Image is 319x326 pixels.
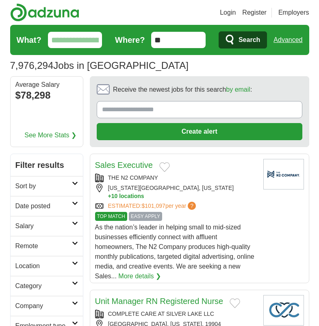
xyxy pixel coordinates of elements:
a: Unit Manager RN Registered Nurse [95,297,224,306]
a: Company [11,296,83,316]
a: Sort by [11,176,83,196]
a: More details ❯ [118,271,161,281]
span: ? [188,202,196,210]
span: $101,097 [141,203,165,209]
a: Salary [11,216,83,236]
a: Employers [278,8,309,18]
h2: Sort by [15,181,72,191]
div: Average Salary [15,81,78,88]
h2: Remote [15,241,72,251]
h2: Date posted [15,201,72,211]
img: Adzuna logo [10,3,79,22]
span: Receive the newest jobs for this search : [113,85,252,95]
a: ESTIMATED:$101,097per year? [108,202,198,210]
span: TOP MATCH [95,212,127,221]
button: Add to favorite jobs [230,298,240,308]
span: + [108,192,111,200]
a: Login [220,8,236,18]
h2: Category [15,281,72,291]
a: See More Stats ❯ [24,130,76,140]
a: Advanced [273,32,302,48]
button: +10 locations [108,192,257,200]
div: COMPLETE CARE AT SILVER LAKE LLC [95,310,257,318]
button: Add to favorite jobs [159,162,170,172]
div: $78,298 [15,88,78,103]
a: Category [11,276,83,296]
span: EASY APPLY [129,212,162,221]
a: Location [11,256,83,276]
div: [US_STATE][GEOGRAPHIC_DATA], [US_STATE] [95,184,257,200]
a: Date posted [11,196,83,216]
span: As the nation’s leader in helping small to mid-sized businesses efficiently connect with affluent... [95,224,254,280]
a: Remote [11,236,83,256]
button: Create alert [97,123,302,140]
span: 7,976,294 [10,58,54,73]
div: THE N2 COMPANY [95,174,257,182]
label: What? [17,34,41,46]
h1: Jobs in [GEOGRAPHIC_DATA] [10,60,189,71]
a: Register [242,8,267,18]
h2: Salary [15,221,72,231]
img: Company logo [263,159,304,189]
h2: Company [15,301,72,311]
a: Sales Executive [95,161,153,170]
a: by email [226,86,250,93]
button: Search [219,31,267,48]
img: Company logo [263,295,304,326]
h2: Location [15,261,72,271]
label: Where? [115,34,145,46]
span: Search [239,32,260,48]
h2: Filter results [11,154,83,176]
